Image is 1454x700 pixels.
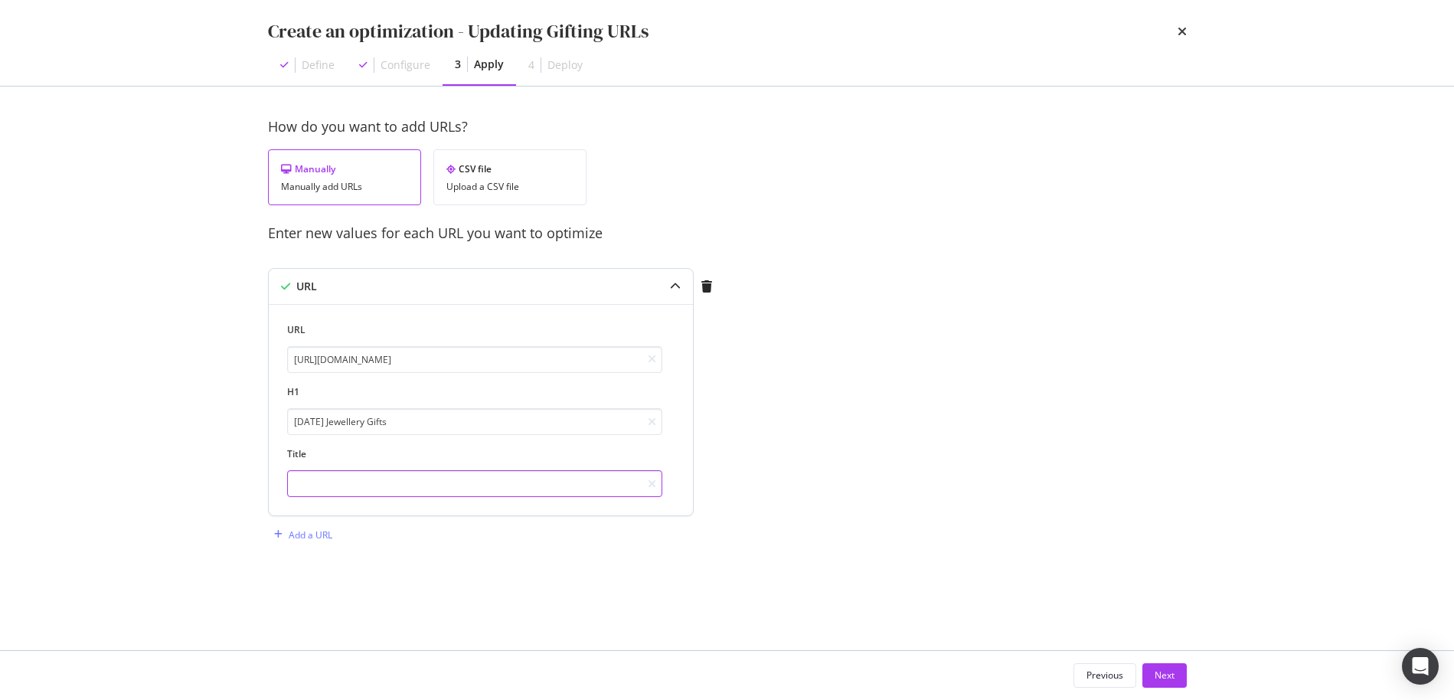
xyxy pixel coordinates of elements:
[1155,669,1175,682] div: Next
[281,162,408,175] div: Manually
[446,162,573,175] div: CSV file
[289,528,332,541] div: Add a URL
[281,182,408,192] div: Manually add URLs
[287,346,662,373] input: https://example.com
[287,323,662,336] label: URL
[268,224,1187,244] div: Enter new values for each URL you want to optimize
[1142,663,1187,688] button: Next
[287,385,662,398] label: H1
[268,117,1187,137] div: How do you want to add URLs?
[547,57,583,73] div: Deploy
[474,57,504,72] div: Apply
[1086,669,1123,682] div: Previous
[381,57,430,73] div: Configure
[1073,663,1136,688] button: Previous
[1402,648,1439,685] div: Open Intercom Messenger
[302,57,335,73] div: Define
[1178,18,1187,44] div: times
[268,522,332,547] button: Add a URL
[446,182,573,192] div: Upload a CSV file
[268,18,649,44] div: Create an optimization - Updating Gifting URLs
[528,57,534,73] div: 4
[287,447,662,460] label: Title
[455,57,461,72] div: 3
[296,279,317,294] div: URL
